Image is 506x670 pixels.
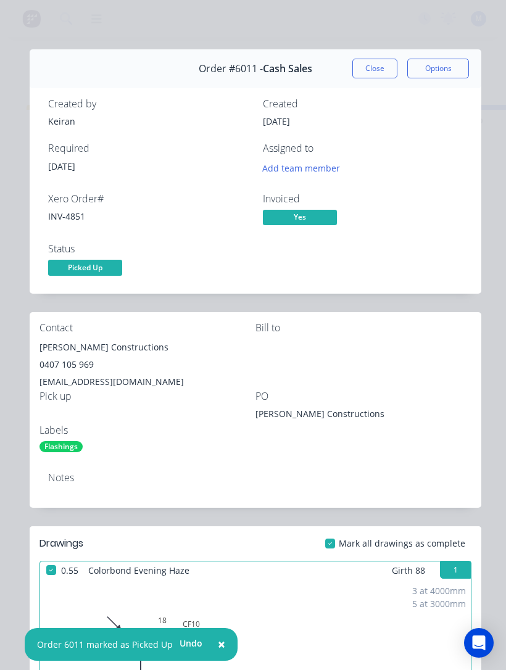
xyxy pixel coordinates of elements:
div: Xero Order # [48,193,248,205]
span: Picked Up [48,260,122,275]
div: Required [48,143,248,154]
div: Created [263,98,463,110]
span: Order #6011 - [199,63,263,75]
div: Contact [39,322,255,334]
div: Assigned to [263,143,463,154]
button: Close [205,630,238,660]
div: Invoiced [263,193,463,205]
button: Add team member [256,160,347,176]
span: Cash Sales [263,63,312,75]
div: PO [255,391,471,402]
span: 0.55 [56,561,83,579]
div: Open Intercom Messenger [464,628,494,658]
button: Picked Up [48,260,122,278]
button: 1 [440,561,471,579]
span: [DATE] [263,115,290,127]
div: Labels [39,424,255,436]
span: Girth 88 [392,561,425,579]
button: Add team member [263,160,347,176]
button: Undo [173,634,209,653]
div: [PERSON_NAME] Constructions0407 105 969[EMAIL_ADDRESS][DOMAIN_NAME] [39,339,255,391]
div: INV-4851 [48,210,248,223]
div: 3 at 4000mm [412,584,466,597]
div: Order 6011 marked as Picked Up [37,638,173,651]
span: Yes [263,210,337,225]
div: Keiran [48,115,248,128]
div: Drawings [39,536,83,551]
span: Colorbond Evening Haze [83,561,194,579]
div: Pick up [39,391,255,402]
div: 5 at 3000mm [412,597,466,610]
div: Created by [48,98,248,110]
div: Flashings [39,441,83,452]
button: Options [407,59,469,78]
div: [PERSON_NAME] Constructions [255,407,410,424]
div: [PERSON_NAME] Constructions [39,339,255,356]
div: [EMAIL_ADDRESS][DOMAIN_NAME] [39,373,255,391]
button: Close [352,59,397,78]
div: Bill to [255,322,471,334]
div: 0407 105 969 [39,356,255,373]
span: [DATE] [48,160,75,172]
span: × [218,635,225,653]
div: Status [48,243,248,255]
div: Notes [48,472,463,484]
span: Mark all drawings as complete [339,537,465,550]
